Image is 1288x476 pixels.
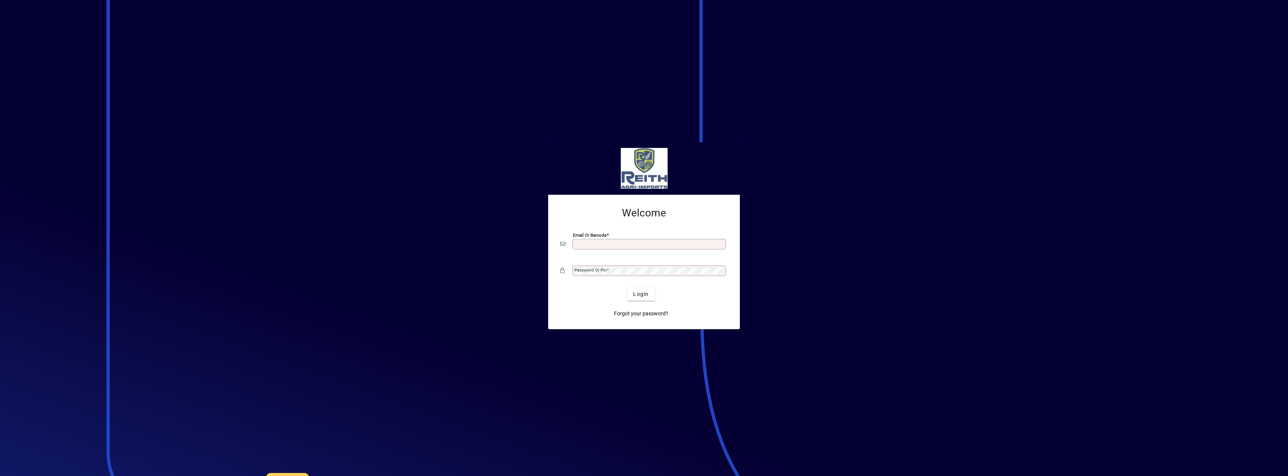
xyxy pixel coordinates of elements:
mat-label: Email or Barcode [573,233,607,238]
span: Forgot your password? [614,310,668,318]
button: Login [627,287,654,301]
a: Forgot your password? [611,307,671,320]
span: Login [633,290,648,298]
h2: Welcome [560,207,728,219]
mat-label: Password or Pin [574,267,607,273]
